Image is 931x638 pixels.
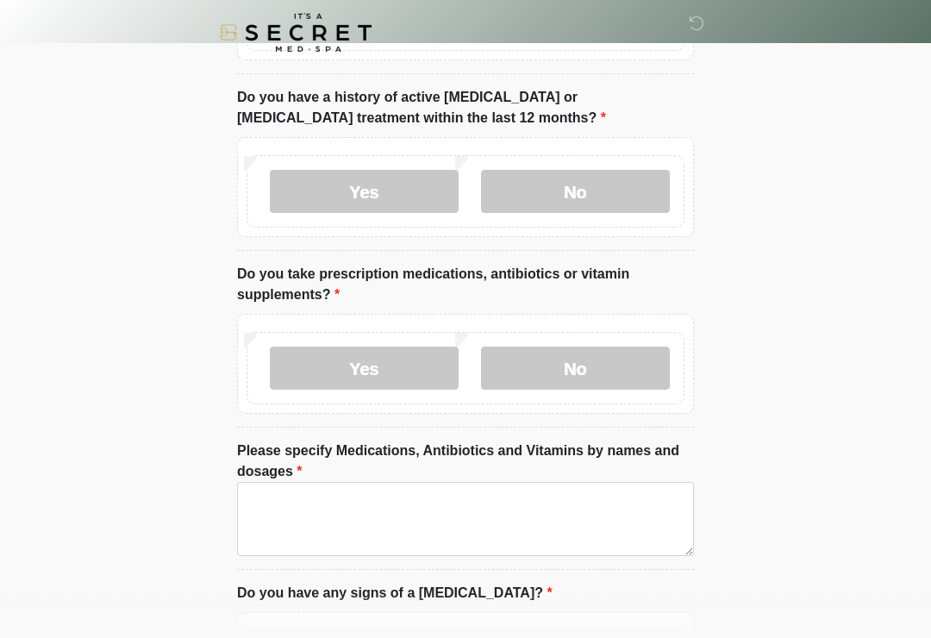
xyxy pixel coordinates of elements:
[220,13,372,52] img: It's A Secret Med Spa Logo
[237,87,694,128] label: Do you have a history of active [MEDICAL_DATA] or [MEDICAL_DATA] treatment within the last 12 mon...
[481,170,670,213] label: No
[237,583,553,604] label: Do you have any signs of a [MEDICAL_DATA]?
[481,347,670,390] label: No
[270,170,459,213] label: Yes
[237,264,694,305] label: Do you take prescription medications, antibiotics or vitamin supplements?
[237,441,694,482] label: Please specify Medications, Antibiotics and Vitamins by names and dosages
[270,347,459,390] label: Yes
